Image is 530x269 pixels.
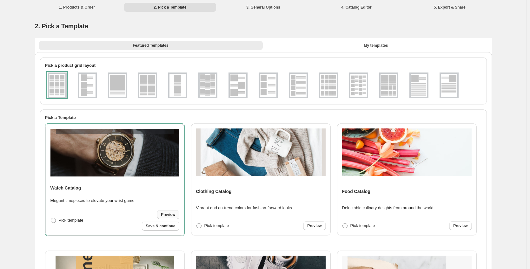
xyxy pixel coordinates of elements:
[260,74,276,97] img: g1x3v3
[381,74,397,97] img: g2x1_4x2v1
[303,221,325,230] a: Preview
[50,185,81,191] h4: Watch Catalog
[157,210,179,219] a: Preview
[146,224,175,229] span: Save & continue
[441,74,457,97] img: g1x1v3
[453,223,467,228] span: Preview
[133,43,168,48] span: Featured Templates
[35,23,88,30] span: 2. Pick a Template
[109,74,126,97] img: g1x1v1
[204,223,229,228] span: Pick template
[307,223,321,228] span: Preview
[364,43,388,48] span: My templates
[142,222,179,231] button: Save & continue
[45,62,482,69] h2: Pick a product grid layout
[161,212,175,217] span: Preview
[230,74,246,97] img: g1x3v2
[139,74,156,97] img: g2x2v1
[411,74,427,97] img: g1x1v2
[196,205,292,211] p: Vibrant and on-trend colors for fashion-forward looks
[350,74,367,97] img: g2x5v1
[342,205,434,211] p: Delectable culinary delights from around the world
[350,223,375,228] span: Pick template
[290,74,307,97] img: g1x4v1
[59,218,83,223] span: Pick template
[79,74,96,97] img: g1x3v1
[45,114,482,121] h2: Pick a Template
[200,74,216,97] img: g3x3v2
[50,197,135,204] p: Elegant timepieces to elevate your wrist game
[342,188,370,195] h4: Food Catalog
[449,221,471,230] a: Preview
[320,74,337,97] img: g4x4v1
[196,188,232,195] h4: Clothing Catalog
[169,74,186,97] img: g1x2v1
